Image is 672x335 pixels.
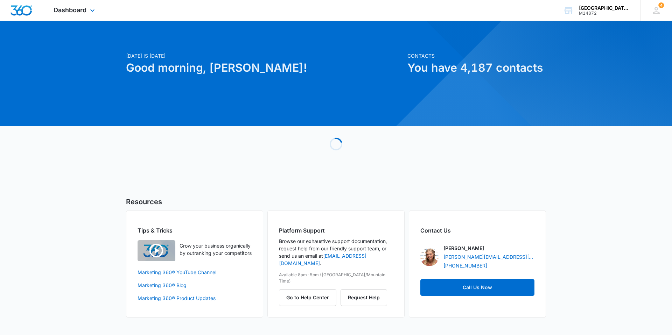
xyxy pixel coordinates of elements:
span: Dashboard [54,6,86,14]
h2: Contact Us [420,226,534,235]
div: account id [579,11,630,16]
a: Go to Help Center [279,294,341,300]
a: Request Help [341,294,387,300]
a: Call Us Now [420,279,534,296]
p: Grow your business organically by outranking your competitors [180,242,252,257]
p: [DATE] is [DATE] [126,52,403,59]
a: Marketing 360® YouTube Channel [138,269,252,276]
a: Marketing 360® Blog [138,281,252,289]
h1: You have 4,187 contacts [407,59,546,76]
p: Available 8am-5pm ([GEOGRAPHIC_DATA]/Mountain Time) [279,272,393,284]
span: 4 [658,2,664,8]
img: Jamie Dagg [420,248,439,266]
a: Marketing 360® Product Updates [138,294,252,302]
p: [PERSON_NAME] [443,244,484,252]
div: notifications count [658,2,664,8]
button: Request Help [341,289,387,306]
button: Go to Help Center [279,289,336,306]
div: account name [579,5,630,11]
p: Browse our exhaustive support documentation, request help from our friendly support team, or send... [279,237,393,267]
h2: Platform Support [279,226,393,235]
h1: Good morning, [PERSON_NAME]! [126,59,403,76]
h5: Resources [126,197,546,207]
a: [PHONE_NUMBER] [443,262,487,269]
a: [PERSON_NAME][EMAIL_ADDRESS][PERSON_NAME][DOMAIN_NAME] [443,253,534,261]
p: Contacts [407,52,546,59]
h2: Tips & Tricks [138,226,252,235]
img: Quick Overview Video [138,240,175,261]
